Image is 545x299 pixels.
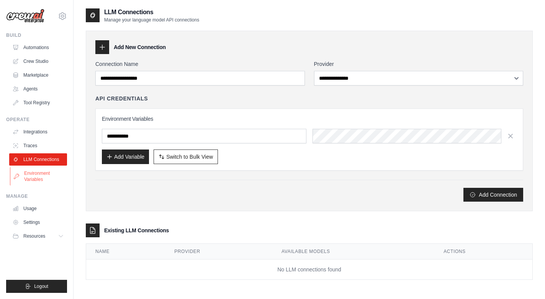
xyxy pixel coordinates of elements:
[9,69,67,81] a: Marketplace
[154,149,218,164] button: Switch to Bulk View
[314,60,524,68] label: Provider
[86,244,165,260] th: Name
[9,97,67,109] a: Tool Registry
[434,244,532,260] th: Actions
[9,230,67,242] button: Resources
[114,43,166,51] h3: Add New Connection
[6,193,67,199] div: Manage
[166,153,213,161] span: Switch to Bulk View
[6,117,67,123] div: Operate
[104,17,199,23] p: Manage your language model API connections
[102,115,517,123] h3: Environment Variables
[272,244,434,260] th: Available Models
[9,153,67,166] a: LLM Connections
[9,216,67,228] a: Settings
[463,188,523,202] button: Add Connection
[9,55,67,67] a: Crew Studio
[9,202,67,215] a: Usage
[6,9,44,23] img: Logo
[104,227,169,234] h3: Existing LLM Connections
[9,140,67,152] a: Traces
[86,260,532,280] td: No LLM connections found
[95,95,148,102] h4: API Credentials
[6,32,67,38] div: Build
[165,244,272,260] th: Provider
[95,60,305,68] label: Connection Name
[6,280,67,293] button: Logout
[104,8,199,17] h2: LLM Connections
[102,149,149,164] button: Add Variable
[34,283,48,289] span: Logout
[9,83,67,95] a: Agents
[9,41,67,54] a: Automations
[23,233,45,239] span: Resources
[10,167,68,186] a: Environment Variables
[9,126,67,138] a: Integrations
